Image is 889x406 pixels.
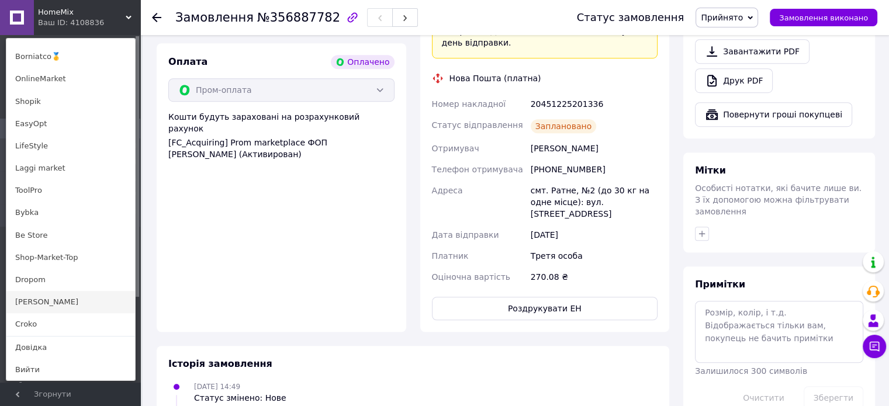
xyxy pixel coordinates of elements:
span: Залишилося 300 символів [695,366,807,376]
a: Dropom [6,269,135,291]
div: Заплановано [531,119,597,133]
a: ToolPro [6,179,135,202]
button: Роздрукувати ЕН [432,297,658,320]
div: Статус змінено: Нове [194,392,286,404]
button: Повернути гроші покупцеві [695,102,852,127]
div: [DATE] [528,224,660,245]
a: OnlineMarket [6,68,135,90]
a: Довідка [6,336,135,359]
div: 20451225201336 [528,93,660,114]
span: Платник [432,251,469,261]
div: Третя особа [528,245,660,266]
a: Bybka [6,202,135,224]
span: Оплата [168,56,207,67]
div: [PHONE_NUMBER] [528,159,660,180]
a: Laggi market [6,157,135,179]
div: Статус замовлення [577,12,684,23]
button: Замовлення виконано [770,9,877,26]
span: Примітки [695,279,745,290]
a: Croko [6,313,135,335]
a: Вийти [6,359,135,381]
span: [DATE] 14:49 [194,383,240,391]
span: HomeMix [38,7,126,18]
a: [PERSON_NAME] [6,291,135,313]
span: Прийнято [701,13,743,22]
span: Мітки [695,165,726,176]
div: смт. Ратне, №2 (до 30 кг на одне місце): вул. [STREET_ADDRESS] [528,180,660,224]
span: Статус відправлення [432,120,523,130]
a: Be Store [6,224,135,247]
span: Телефон отримувача [432,165,523,174]
button: Чат з покупцем [863,335,886,358]
div: Оплачено [331,55,394,69]
a: Borniatco🥇 [6,46,135,68]
span: Аналітика [34,381,74,392]
span: Історія замовлення [168,358,272,369]
a: Друк PDF [695,68,773,93]
span: №356887782 [257,11,340,25]
span: Номер накладної [432,99,506,109]
span: Оціночна вартість [432,272,510,282]
div: Ваш ID: 4108836 [38,18,87,28]
span: Дата відправки [432,230,499,240]
span: Замовлення [175,11,254,25]
div: [PERSON_NAME] [528,138,660,159]
span: Особисті нотатки, які бачите лише ви. З їх допомогою можна фільтрувати замовлення [695,183,862,216]
a: Shop-Market-Top [6,247,135,269]
div: 270.08 ₴ [528,266,660,287]
a: EasyOpt [6,113,135,135]
div: Нова Пошта (платна) [447,72,544,84]
span: Замовлення виконано [779,13,868,22]
a: LifeStyle [6,135,135,157]
a: Завантажити PDF [695,39,810,64]
div: Повернутися назад [152,12,161,23]
span: Адреса [432,186,463,195]
div: [FC_Acquiring] Prom marketplace ФОП [PERSON_NAME] (Активирован) [168,137,395,160]
div: Кошти будуть зараховані на розрахунковий рахунок [168,111,395,160]
span: Отримувач [432,144,479,153]
a: Shopik [6,91,135,113]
